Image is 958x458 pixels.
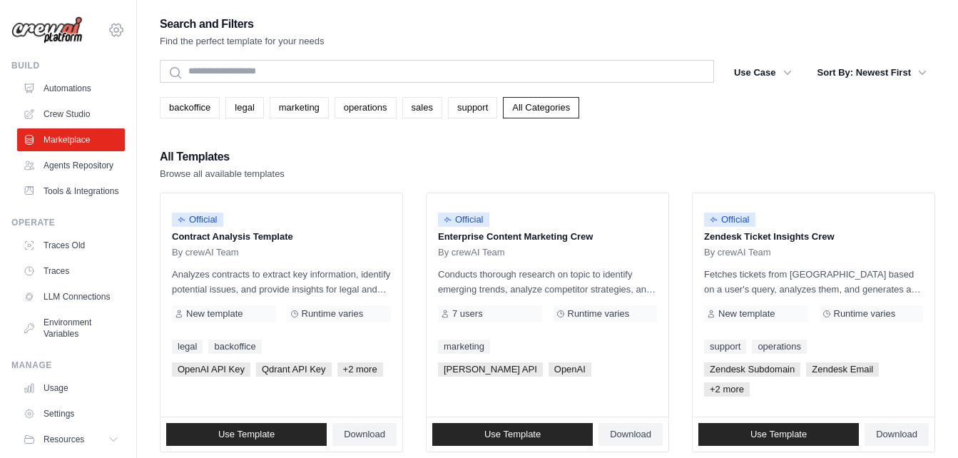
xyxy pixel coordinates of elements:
span: Official [172,213,223,227]
a: operations [752,340,807,354]
a: Automations [17,77,125,100]
h2: All Templates [160,147,285,167]
a: Usage [17,377,125,400]
a: Settings [17,402,125,425]
a: Tools & Integrations [17,180,125,203]
a: Use Template [432,423,593,446]
p: Contract Analysis Template [172,230,391,244]
a: marketing [270,97,329,118]
div: Operate [11,217,125,228]
a: backoffice [160,97,220,118]
a: backoffice [208,340,261,354]
a: Environment Variables [17,311,125,345]
a: Use Template [166,423,327,446]
span: Download [610,429,651,440]
a: Use Template [698,423,859,446]
span: By crewAI Team [438,247,505,258]
span: +2 more [704,382,750,397]
span: Runtime varies [568,308,630,320]
span: OpenAI API Key [172,362,250,377]
span: Download [344,429,385,440]
span: OpenAI [549,362,591,377]
a: Download [598,423,663,446]
img: Logo [11,16,83,44]
a: Download [332,423,397,446]
a: Marketplace [17,128,125,151]
a: Traces [17,260,125,283]
a: legal [225,97,263,118]
a: All Categories [503,97,579,118]
button: Resources [17,428,125,451]
span: Download [876,429,917,440]
span: 7 users [452,308,483,320]
p: Zendesk Ticket Insights Crew [704,230,923,244]
span: Zendesk Email [806,362,879,377]
span: Runtime varies [302,308,364,320]
span: Use Template [218,429,275,440]
span: Use Template [484,429,541,440]
span: Official [704,213,755,227]
a: Traces Old [17,234,125,257]
span: Use Template [750,429,807,440]
p: Find the perfect template for your needs [160,34,325,49]
p: Analyzes contracts to extract key information, identify potential issues, and provide insights fo... [172,267,391,297]
span: New template [718,308,775,320]
h2: Search and Filters [160,14,325,34]
span: New template [186,308,243,320]
a: marketing [438,340,490,354]
span: [PERSON_NAME] API [438,362,543,377]
span: Runtime varies [834,308,896,320]
a: Download [865,423,929,446]
a: support [704,340,746,354]
p: Fetches tickets from [GEOGRAPHIC_DATA] based on a user's query, analyzes them, and generates a su... [704,267,923,297]
a: Crew Studio [17,103,125,126]
span: Official [438,213,489,227]
span: By crewAI Team [704,247,771,258]
div: Build [11,60,125,71]
span: Resources [44,434,84,445]
button: Use Case [725,60,800,86]
button: Sort By: Newest First [809,60,935,86]
span: Zendesk Subdomain [704,362,800,377]
a: legal [172,340,203,354]
span: Qdrant API Key [256,362,332,377]
span: +2 more [337,362,383,377]
p: Enterprise Content Marketing Crew [438,230,657,244]
div: Manage [11,360,125,371]
span: By crewAI Team [172,247,239,258]
p: Conducts thorough research on topic to identify emerging trends, analyze competitor strategies, a... [438,267,657,297]
p: Browse all available templates [160,167,285,181]
a: Agents Repository [17,154,125,177]
a: LLM Connections [17,285,125,308]
a: sales [402,97,442,118]
a: support [448,97,497,118]
a: operations [335,97,397,118]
